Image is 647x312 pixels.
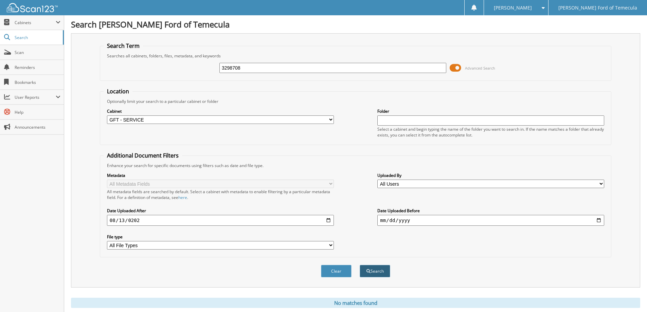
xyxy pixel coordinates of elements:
[15,35,59,40] span: Search
[15,124,60,130] span: Announcements
[107,172,334,178] label: Metadata
[558,6,637,10] span: [PERSON_NAME] Ford of Temecula
[377,108,604,114] label: Folder
[377,215,604,226] input: end
[107,108,334,114] label: Cabinet
[465,66,495,71] span: Advanced Search
[71,298,640,308] div: No matches found
[321,265,352,277] button: Clear
[107,189,334,200] div: All metadata fields are searched by default. Select a cabinet with metadata to enable filtering b...
[15,79,60,85] span: Bookmarks
[104,53,608,59] div: Searches all cabinets, folders, files, metadata, and keywords
[71,19,640,30] h1: Search [PERSON_NAME] Ford of Temecula
[178,195,187,200] a: here
[104,163,608,168] div: Enhance your search for specific documents using filters such as date and file type.
[494,6,532,10] span: [PERSON_NAME]
[104,88,132,95] legend: Location
[15,94,56,100] span: User Reports
[15,65,60,70] span: Reminders
[104,98,608,104] div: Optionally limit your search to a particular cabinet or folder
[107,208,334,214] label: Date Uploaded After
[104,152,182,159] legend: Additional Document Filters
[377,172,604,178] label: Uploaded By
[107,215,334,226] input: start
[377,126,604,138] div: Select a cabinet and begin typing the name of the folder you want to search in. If the name match...
[15,109,60,115] span: Help
[7,3,58,12] img: scan123-logo-white.svg
[107,234,334,240] label: File type
[360,265,390,277] button: Search
[104,42,143,50] legend: Search Term
[377,208,604,214] label: Date Uploaded Before
[15,20,56,25] span: Cabinets
[15,50,60,55] span: Scan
